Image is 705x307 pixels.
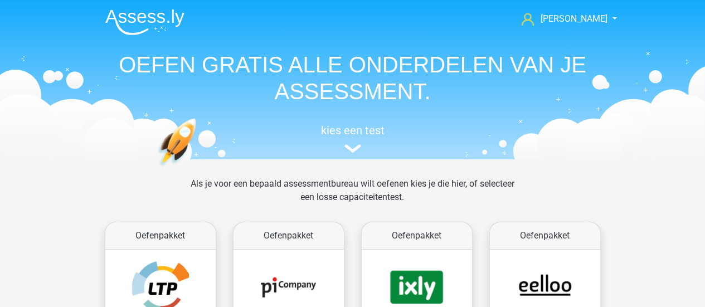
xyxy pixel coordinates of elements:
h5: kies een test [96,124,609,137]
span: [PERSON_NAME] [541,13,607,24]
img: Assessly [105,9,184,35]
a: [PERSON_NAME] [517,12,609,26]
h1: OEFEN GRATIS ALLE ONDERDELEN VAN JE ASSESSMENT. [96,51,609,105]
img: oefenen [158,118,240,219]
a: kies een test [96,124,609,153]
div: Als je voor een bepaald assessmentbureau wilt oefenen kies je die hier, of selecteer een losse ca... [182,177,523,217]
img: assessment [344,144,361,153]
